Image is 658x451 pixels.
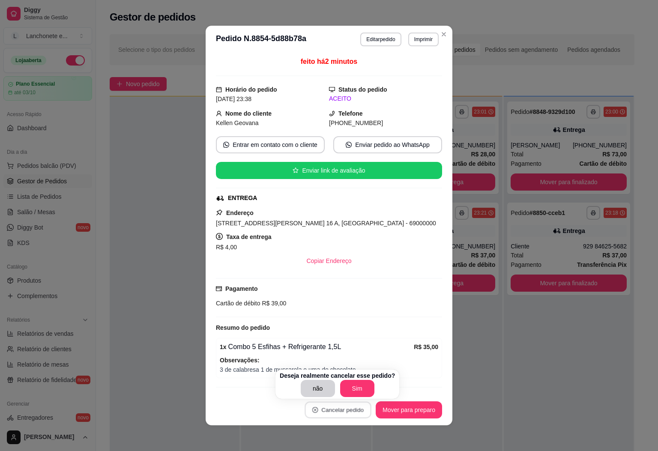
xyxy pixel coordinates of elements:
span: R$ 39,00 [260,300,287,307]
button: Sim [340,380,374,397]
div: Combo 5 Esfihas + Refrigerante 1,5L [220,342,414,352]
h3: Pedido N. 8854-5d88b78a [216,33,306,46]
strong: 1 x [220,343,227,350]
button: Editarpedido [360,33,401,46]
strong: Status do pedido [338,86,387,93]
span: feito há 2 minutos [301,58,357,65]
div: ACEITO [329,94,442,103]
span: close-circle [312,407,318,413]
span: star [293,167,299,173]
strong: Horário do pedido [225,86,277,93]
span: 3 de calabresa 1 de mussarela e uma de chocolate [220,365,438,374]
button: não [301,380,335,397]
span: [DATE] 23:38 [216,96,251,102]
strong: Endereço [226,209,254,216]
div: ENTREGA [228,194,257,203]
span: pushpin [216,209,223,216]
button: Imprimir [408,33,439,46]
button: close-circleCancelar pedido [305,402,371,418]
span: R$ 4,00 [216,244,237,251]
span: user [216,111,222,116]
span: dollar [216,233,223,240]
strong: Taxa de entrega [226,233,272,240]
strong: Telefone [338,110,363,117]
span: Kellen Geovana [216,119,259,126]
strong: Nome do cliente [225,110,272,117]
span: Cartão de débito [216,300,260,307]
button: whats-appEntrar em contato com o cliente [216,136,325,153]
strong: Pagamento [225,285,257,292]
button: Mover para preparo [376,401,442,418]
strong: R$ 35,00 [414,343,438,350]
strong: Observações: [220,357,260,364]
span: phone [329,111,335,116]
span: desktop [329,87,335,93]
span: calendar [216,87,222,93]
button: starEnviar link de avaliação [216,162,442,179]
button: Copiar Endereço [299,252,358,269]
button: Close [437,27,451,41]
span: [STREET_ADDRESS][PERSON_NAME] 16 A, [GEOGRAPHIC_DATA] - 69000000 [216,220,436,227]
strong: Resumo do pedido [216,324,270,331]
p: Deseja realmente cancelar esse pedido? [280,371,395,380]
span: credit-card [216,286,222,292]
span: whats-app [223,142,229,148]
span: whats-app [346,142,352,148]
span: [PHONE_NUMBER] [329,119,383,126]
button: whats-appEnviar pedido ao WhatsApp [333,136,442,153]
